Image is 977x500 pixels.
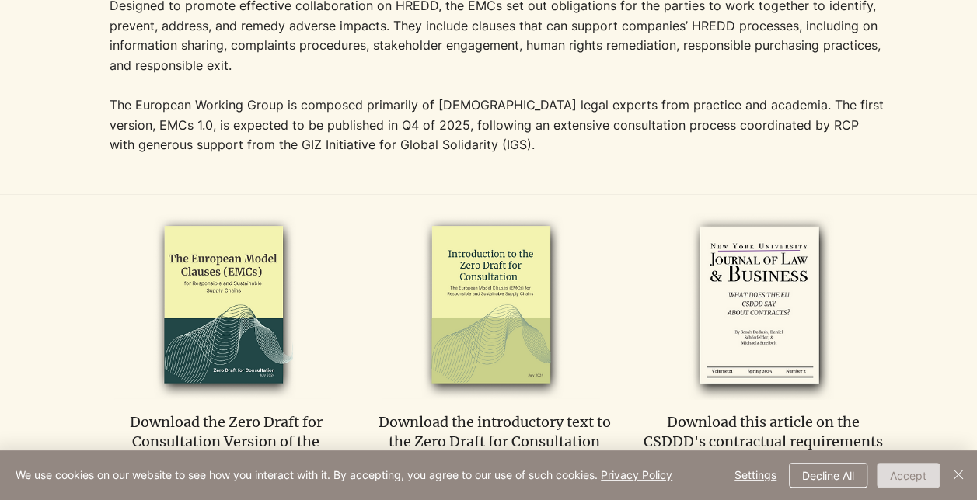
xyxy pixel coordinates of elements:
p: The European Working Group is composed primarily of [DEMOGRAPHIC_DATA] legal experts from practic... [110,95,887,155]
span: We use cookies on our website to see how you interact with it. By accepting, you agree to our use... [16,468,672,482]
p: Download the introductory text to the Zero Draft for Consultation Version of the EMCs [370,412,619,471]
img: emcs_zero_draft_intro_2024_edited.png [382,211,599,400]
p: Download this article on the CSDDD's contractual requirements and the implications of the Omnibus... [638,412,888,491]
img: EMCs-zero-draft-2024_edited.png [114,211,331,400]
img: Close [949,465,968,484]
button: Accept [877,463,940,488]
button: Decline All [789,463,867,488]
span: Settings [734,464,776,487]
img: RCP Toolkit Cover Mockups 1 (6)_edited.png [651,211,868,400]
a: Privacy Policy [601,468,672,481]
button: Close [949,463,968,488]
p: Download the Zero Draft for Consultation Version of the European Model Clauses (EMCs) [101,412,351,471]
